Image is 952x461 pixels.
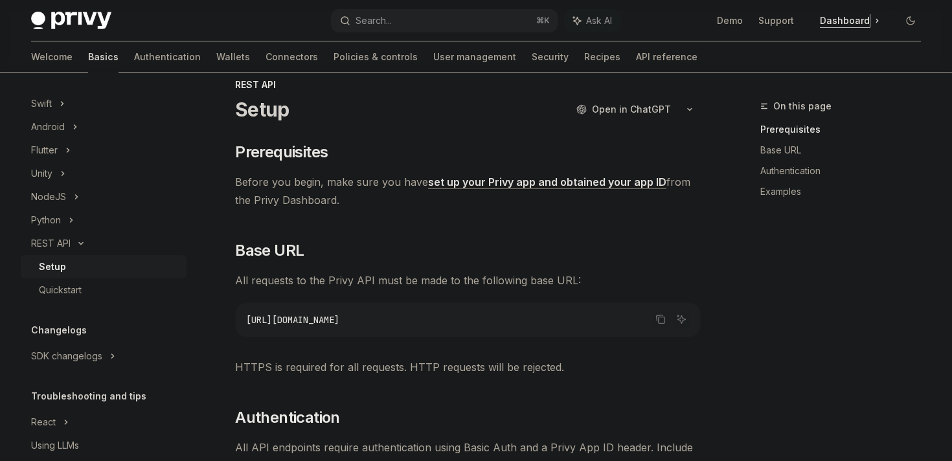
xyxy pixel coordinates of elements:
[758,14,794,27] a: Support
[568,98,679,120] button: Open in ChatGPT
[31,348,102,364] div: SDK changelogs
[31,166,52,181] div: Unity
[31,414,56,430] div: React
[21,434,187,457] a: Using LLMs
[31,189,66,205] div: NodeJS
[334,41,418,73] a: Policies & controls
[717,14,743,27] a: Demo
[235,78,701,91] div: REST API
[21,278,187,302] a: Quickstart
[532,41,569,73] a: Security
[235,240,304,261] span: Base URL
[39,282,82,298] div: Quickstart
[235,407,340,428] span: Authentication
[586,14,612,27] span: Ask AI
[820,14,870,27] span: Dashboard
[760,181,931,202] a: Examples
[773,98,832,114] span: On this page
[31,212,61,228] div: Python
[216,41,250,73] a: Wallets
[810,10,890,31] a: Dashboard
[31,142,58,158] div: Flutter
[246,314,339,326] span: [URL][DOMAIN_NAME]
[235,173,701,209] span: Before you begin, make sure you have from the Privy Dashboard.
[356,13,392,28] div: Search...
[536,16,550,26] span: ⌘ K
[31,96,52,111] div: Swift
[331,9,557,32] button: Search...⌘K
[39,259,66,275] div: Setup
[235,142,328,163] span: Prerequisites
[88,41,119,73] a: Basics
[760,119,931,140] a: Prerequisites
[433,41,516,73] a: User management
[652,311,669,328] button: Copy the contents from the code block
[266,41,318,73] a: Connectors
[235,358,701,376] span: HTTPS is required for all requests. HTTP requests will be rejected.
[564,9,621,32] button: Ask AI
[31,41,73,73] a: Welcome
[31,12,111,30] img: dark logo
[134,41,201,73] a: Authentication
[584,41,620,73] a: Recipes
[900,10,921,31] button: Toggle dark mode
[428,175,666,189] a: set up your Privy app and obtained your app ID
[31,119,65,135] div: Android
[235,98,289,121] h1: Setup
[235,271,701,289] span: All requests to the Privy API must be made to the following base URL:
[31,322,87,338] h5: Changelogs
[31,388,146,404] h5: Troubleshooting and tips
[21,255,187,278] a: Setup
[31,438,79,453] div: Using LLMs
[31,236,71,251] div: REST API
[636,41,697,73] a: API reference
[673,311,690,328] button: Ask AI
[592,103,671,116] span: Open in ChatGPT
[760,161,931,181] a: Authentication
[760,140,931,161] a: Base URL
